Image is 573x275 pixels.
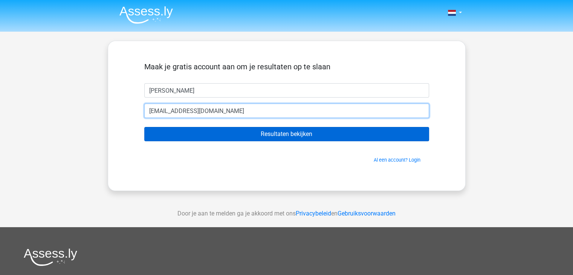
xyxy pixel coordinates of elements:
a: Privacybeleid [296,210,331,217]
a: Al een account? Login [374,157,420,163]
input: Voornaam [144,83,429,98]
input: Resultaten bekijken [144,127,429,141]
h5: Maak je gratis account aan om je resultaten op te slaan [144,62,429,71]
a: Gebruiksvoorwaarden [338,210,396,217]
img: Assessly logo [24,248,77,266]
img: Assessly [119,6,173,24]
input: Email [144,104,429,118]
